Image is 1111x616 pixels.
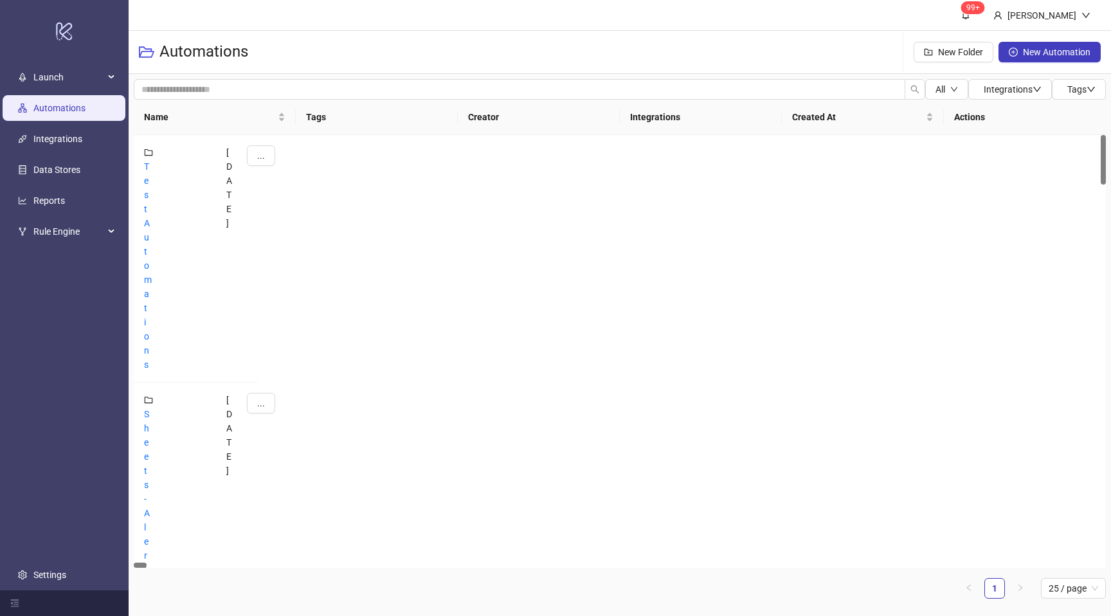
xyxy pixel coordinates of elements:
button: Alldown [925,79,968,100]
div: [PERSON_NAME] [1002,8,1081,23]
a: Automations [33,103,86,113]
span: right [1016,584,1024,592]
th: Name [134,100,296,135]
li: Previous Page [959,578,979,599]
span: down [1087,85,1096,94]
span: Rule Engine [33,219,104,244]
button: Integrationsdown [968,79,1052,100]
th: Actions [944,100,1106,135]
button: Tagsdown [1052,79,1106,100]
span: left [965,584,973,592]
a: Data Stores [33,165,80,175]
div: [DATE] [216,383,237,602]
span: All [935,84,945,95]
span: search [910,85,919,94]
a: Integrations [33,134,82,144]
span: down [1081,11,1090,20]
span: Launch [33,64,104,90]
span: down [950,86,958,93]
span: down [1033,85,1042,94]
th: Creator [458,100,620,135]
span: user [993,11,1002,20]
span: ... [257,150,265,161]
button: ... [247,393,275,413]
span: New Folder [938,47,983,57]
span: plus-circle [1009,48,1018,57]
span: menu-fold [10,599,19,608]
li: 1 [984,578,1005,599]
a: Test Automations [144,161,152,370]
th: Created At [782,100,944,135]
span: folder-add [924,48,933,57]
a: Reports [33,195,65,206]
button: ... [247,145,275,166]
span: folder [144,148,153,157]
th: Tags [296,100,458,135]
button: right [1010,578,1031,599]
span: 25 / page [1049,579,1098,598]
sup: 439 [961,1,985,14]
span: ... [257,398,265,408]
h3: Automations [159,42,248,62]
a: Sheets - Alerts [144,409,150,589]
button: left [959,578,979,599]
th: Integrations [620,100,782,135]
div: Page Size [1041,578,1106,599]
span: folder [144,395,153,404]
button: New Automation [998,42,1101,62]
span: Integrations [984,84,1042,95]
span: bell [961,10,970,19]
span: Name [144,110,275,124]
a: Settings [33,570,66,580]
span: rocket [18,73,27,82]
span: fork [18,227,27,236]
div: [DATE] [216,135,237,383]
span: folder-open [139,44,154,60]
span: Tags [1067,84,1096,95]
a: 1 [985,579,1004,598]
span: Created At [792,110,923,124]
span: New Automation [1023,47,1090,57]
button: New Folder [914,42,993,62]
li: Next Page [1010,578,1031,599]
